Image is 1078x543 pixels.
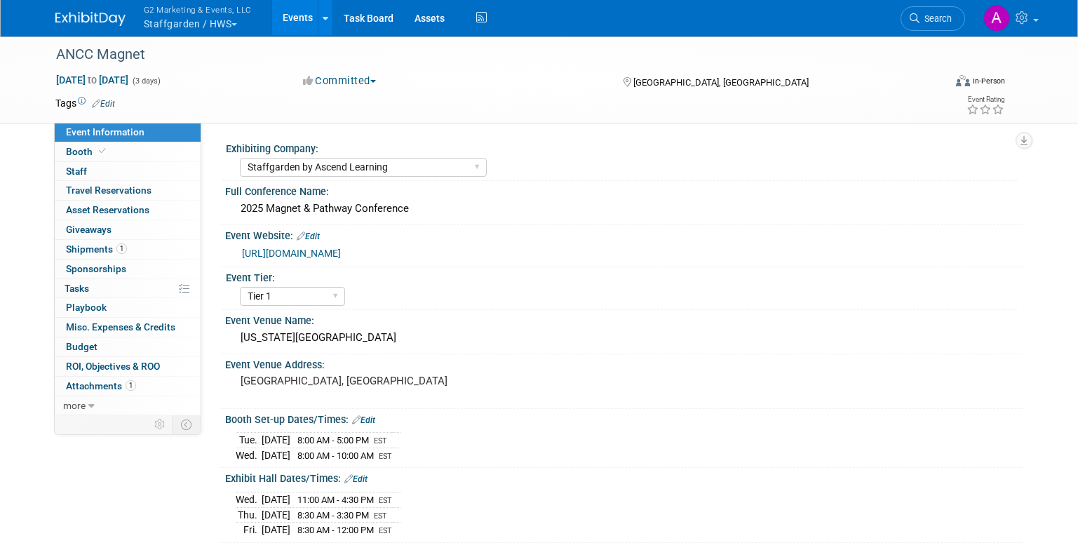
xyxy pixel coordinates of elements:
span: 8:30 AM - 12:00 PM [297,525,374,535]
td: Thu. [236,507,262,523]
div: In-Person [972,76,1005,86]
span: Attachments [66,380,136,391]
span: EST [374,511,387,521]
td: Wed. [236,492,262,507]
span: to [86,74,99,86]
span: EST [374,436,387,445]
a: Asset Reservations [55,201,201,220]
i: Booth reservation complete [99,147,106,155]
div: ANCC Magnet [51,42,925,67]
td: Tags [55,96,115,110]
img: Anna Lerner [983,5,1010,32]
td: Wed. [236,448,262,462]
div: Event Venue Address: [225,354,1023,372]
a: [URL][DOMAIN_NAME] [242,248,341,259]
div: Event Format [865,73,1006,94]
a: Tasks [55,279,201,298]
span: 8:00 AM - 5:00 PM [297,435,369,445]
span: EST [379,496,392,505]
td: Personalize Event Tab Strip [148,415,173,434]
a: Edit [352,415,375,425]
div: Event Website: [225,225,1023,243]
a: ROI, Objectives & ROO [55,357,201,376]
a: more [55,396,201,415]
div: Exhibit Hall Dates/Times: [225,468,1023,486]
span: Misc. Expenses & Credits [66,321,175,333]
a: Edit [344,474,368,484]
span: (3 days) [131,76,161,86]
td: [DATE] [262,507,290,523]
a: Shipments1 [55,240,201,259]
td: Tue. [236,433,262,448]
span: Sponsorships [66,263,126,274]
td: [DATE] [262,448,290,462]
span: Travel Reservations [66,185,151,196]
a: Playbook [55,298,201,317]
span: 11:00 AM - 4:30 PM [297,495,374,505]
pre: [GEOGRAPHIC_DATA], [GEOGRAPHIC_DATA] [241,375,542,387]
span: 8:00 AM - 10:00 AM [297,450,374,461]
span: more [63,400,86,411]
div: Full Conference Name: [225,181,1023,199]
td: [DATE] [262,492,290,507]
div: [US_STATE][GEOGRAPHIC_DATA] [236,327,1013,349]
span: Booth [66,146,109,157]
span: 1 [116,243,127,254]
a: Staff [55,162,201,181]
td: [DATE] [262,523,290,537]
span: 8:30 AM - 3:30 PM [297,510,369,521]
img: Format-Inperson.png [956,75,970,86]
a: Misc. Expenses & Credits [55,318,201,337]
span: Budget [66,341,97,352]
button: Committed [298,74,382,88]
span: Staff [66,166,87,177]
a: Event Information [55,123,201,142]
span: EST [379,452,392,461]
span: ROI, Objectives & ROO [66,361,160,372]
a: Attachments1 [55,377,201,396]
div: Event Tier: [226,267,1017,285]
div: Booth Set-up Dates/Times: [225,409,1023,427]
span: Tasks [65,283,89,294]
span: Giveaways [66,224,112,235]
div: Exhibiting Company: [226,138,1017,156]
span: [GEOGRAPHIC_DATA], [GEOGRAPHIC_DATA] [633,77,809,88]
div: 2025 Magnet & Pathway Conference [236,198,1013,220]
span: EST [379,526,392,535]
td: Toggle Event Tabs [172,415,201,434]
span: Search [919,13,952,24]
td: Fri. [236,523,262,537]
a: Booth [55,142,201,161]
span: Event Information [66,126,144,138]
span: Shipments [66,243,127,255]
img: ExhibitDay [55,12,126,26]
a: Budget [55,337,201,356]
a: Sponsorships [55,260,201,279]
a: Travel Reservations [55,181,201,200]
div: Event Venue Name: [225,310,1023,328]
a: Giveaways [55,220,201,239]
div: Event Rating [966,96,1004,103]
span: Playbook [66,302,107,313]
span: [DATE] [DATE] [55,74,129,86]
a: Search [901,6,965,31]
span: 1 [126,380,136,391]
td: [DATE] [262,433,290,448]
a: Edit [92,99,115,109]
span: G2 Marketing & Events, LLC [144,2,252,17]
span: Asset Reservations [66,204,149,215]
a: Edit [297,232,320,241]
